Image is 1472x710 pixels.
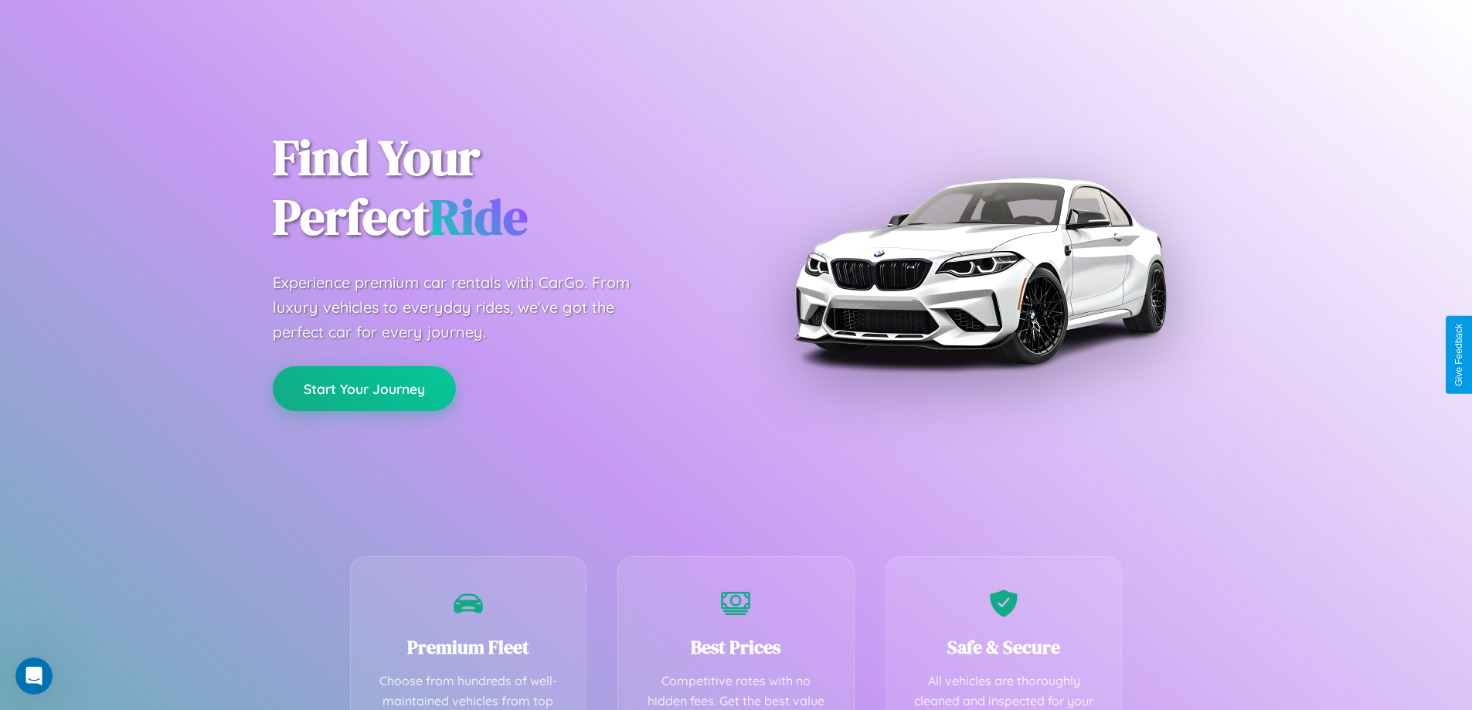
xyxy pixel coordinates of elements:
span: Ride [430,183,528,250]
h3: Best Prices [641,634,831,660]
div: Give Feedback [1453,324,1464,386]
img: Premium BMW car rental vehicle [787,77,1173,464]
button: Start Your Journey [273,366,456,411]
h3: Premium Fleet [374,634,563,660]
h1: Find Your Perfect [273,128,713,247]
iframe: Intercom live chat [15,657,53,695]
p: Experience premium car rentals with CarGo. From luxury vehicles to everyday rides, we've got the ... [273,270,659,345]
h3: Safe & Secure [909,634,1099,660]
